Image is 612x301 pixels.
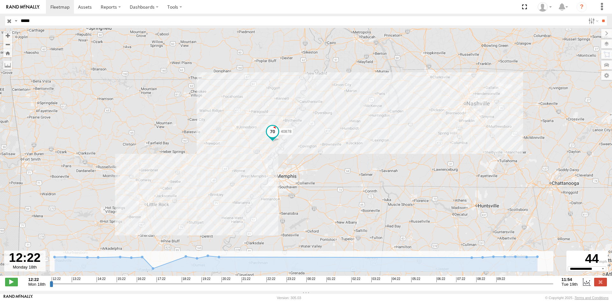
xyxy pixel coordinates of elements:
[594,278,607,286] label: Close
[3,40,12,49] button: Zoom out
[436,277,445,282] span: 06:22
[411,277,420,282] span: 05:22
[4,295,33,301] a: Visit our Website
[277,296,301,300] div: Version: 305.03
[562,282,578,287] span: Tue 19th Aug 2025
[391,277,400,282] span: 04:22
[137,277,146,282] span: 16:22
[3,31,12,40] button: Zoom in
[562,277,578,282] strong: 11:54
[182,277,191,282] span: 18:22
[6,5,40,9] img: rand-logo.svg
[222,277,230,282] span: 20:22
[281,129,291,134] span: 40878
[586,16,600,25] label: Search Filter Options
[52,277,61,282] span: 12:22
[266,277,275,282] span: 22:22
[535,2,554,12] div: Carlos Ortiz
[601,71,612,80] label: Map Settings
[306,277,315,282] span: 00:22
[456,277,465,282] span: 07:22
[575,296,608,300] a: Terms and Conditions
[545,296,608,300] div: © Copyright 2025 -
[326,277,335,282] span: 01:22
[28,277,46,282] strong: 12:22
[157,277,165,282] span: 17:22
[13,16,18,25] label: Search Query
[476,277,485,282] span: 08:22
[72,277,81,282] span: 13:22
[371,277,380,282] span: 03:22
[201,277,210,282] span: 19:22
[567,252,607,266] div: 44
[117,277,126,282] span: 15:22
[3,49,12,57] button: Zoom Home
[351,277,360,282] span: 02:22
[577,2,587,12] i: ?
[97,277,106,282] span: 14:22
[28,282,46,287] span: Mon 18th Aug 2025
[496,277,505,282] span: 09:22
[287,277,295,282] span: 23:22
[3,61,12,69] label: Measure
[5,278,18,286] label: Play/Stop
[242,277,251,282] span: 21:22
